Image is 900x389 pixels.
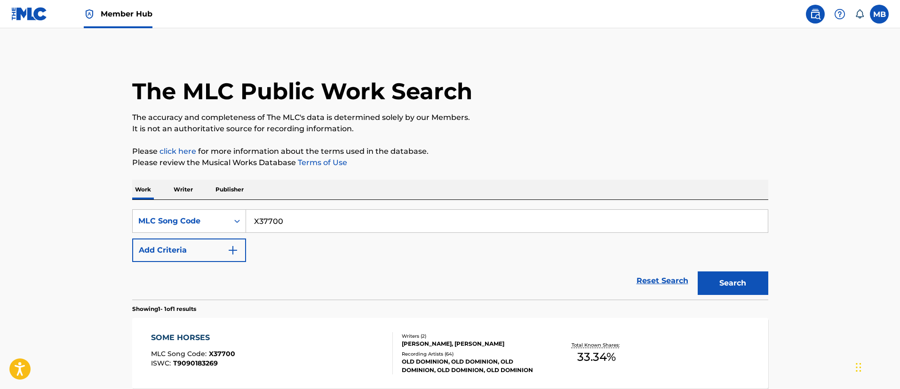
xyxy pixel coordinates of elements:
span: Member Hub [101,8,152,19]
span: X37700 [209,349,235,358]
a: Terms of Use [296,158,347,167]
form: Search Form [132,209,768,300]
img: Top Rightsholder [84,8,95,20]
h1: The MLC Public Work Search [132,77,472,105]
div: MLC Song Code [138,215,223,227]
p: Please for more information about the terms used in the database. [132,146,768,157]
img: help [834,8,845,20]
img: 9d2ae6d4665cec9f34b9.svg [227,245,239,256]
span: T9090183269 [173,359,218,367]
div: Notifications [855,9,864,19]
p: Please review the Musical Works Database [132,157,768,168]
div: Writers ( 2 ) [402,333,544,340]
span: ISWC : [151,359,173,367]
p: It is not an authoritative source for recording information. [132,123,768,135]
a: Reset Search [632,270,693,291]
iframe: Resource Center [874,250,900,326]
span: MLC Song Code : [151,349,209,358]
div: Drag [856,353,861,381]
p: Work [132,180,154,199]
a: Public Search [806,5,825,24]
button: Add Criteria [132,238,246,262]
p: Writer [171,180,196,199]
a: click here [159,147,196,156]
p: The accuracy and completeness of The MLC's data is determined solely by our Members. [132,112,768,123]
div: Recording Artists ( 64 ) [402,350,544,357]
div: [PERSON_NAME], [PERSON_NAME] [402,340,544,348]
div: SOME HORSES [151,332,235,343]
span: 33.34 % [577,349,616,365]
p: Publisher [213,180,247,199]
button: Search [698,271,768,295]
p: Total Known Shares: [572,341,622,349]
div: User Menu [870,5,889,24]
a: SOME HORSESMLC Song Code:X37700ISWC:T9090183269Writers (2)[PERSON_NAME], [PERSON_NAME]Recording A... [132,318,768,389]
p: Showing 1 - 1 of 1 results [132,305,196,313]
img: MLC Logo [11,7,48,21]
div: OLD DOMINION, OLD DOMINION, OLD DOMINION, OLD DOMINION, OLD DOMINION [402,357,544,374]
iframe: Chat Widget [853,344,900,389]
div: Help [830,5,849,24]
img: search [810,8,821,20]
